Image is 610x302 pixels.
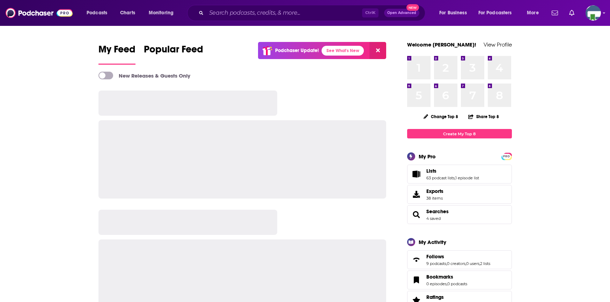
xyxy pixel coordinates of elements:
[144,43,203,65] a: Popular Feed
[407,165,512,184] span: Lists
[455,175,479,180] a: 1 episode list
[439,8,467,18] span: For Business
[426,188,443,194] span: Exports
[410,210,424,220] a: Searches
[434,7,476,19] button: open menu
[549,7,561,19] a: Show notifications dropdown
[144,43,203,59] span: Popular Feed
[426,168,436,174] span: Lists
[566,7,577,19] a: Show notifications dropdown
[446,261,447,266] span: ,
[419,153,436,160] div: My Pro
[447,261,465,266] a: 0 creators
[478,8,512,18] span: For Podcasters
[116,7,139,19] a: Charts
[407,271,512,289] span: Bookmarks
[410,255,424,265] a: Follows
[98,43,135,65] a: My Feed
[87,8,107,18] span: Podcasts
[384,9,419,17] button: Open AdvancedNew
[527,8,539,18] span: More
[144,7,183,19] button: open menu
[468,110,499,123] button: Share Top 8
[98,72,190,79] a: New Releases & Guests Only
[275,48,319,53] p: Podchaser Update!
[586,5,601,21] img: User Profile
[362,8,379,17] span: Ctrl K
[426,196,443,201] span: 38 items
[410,189,424,199] span: Exports
[484,41,512,48] a: View Profile
[98,43,135,59] span: My Feed
[426,253,490,260] a: Follows
[322,46,364,56] a: See What's New
[480,261,490,266] a: 2 lists
[502,153,511,159] a: PRO
[474,7,522,19] button: open menu
[407,205,512,224] span: Searches
[149,8,174,18] span: Monitoring
[426,261,446,266] a: 9 podcasts
[586,5,601,21] span: Logged in as KCMedia
[410,169,424,179] a: Lists
[426,253,444,260] span: Follows
[426,175,455,180] a: 63 podcast lists
[502,154,511,159] span: PRO
[407,129,512,138] a: Create My Top 8
[194,5,432,21] div: Search podcasts, credits, & more...
[426,216,441,221] a: 4 saved
[419,112,463,121] button: Change Top 8
[586,5,601,21] button: Show profile menu
[466,261,479,266] a: 0 users
[407,185,512,204] a: Exports
[407,41,476,48] a: Welcome [PERSON_NAME]!
[426,168,479,174] a: Lists
[410,275,424,285] a: Bookmarks
[419,239,446,245] div: My Activity
[6,6,73,20] img: Podchaser - Follow, Share and Rate Podcasts
[426,208,449,215] a: Searches
[82,7,116,19] button: open menu
[426,274,467,280] a: Bookmarks
[426,281,447,286] a: 0 episodes
[120,8,135,18] span: Charts
[206,7,362,19] input: Search podcasts, credits, & more...
[447,281,467,286] a: 0 podcasts
[522,7,547,19] button: open menu
[407,250,512,269] span: Follows
[426,274,453,280] span: Bookmarks
[426,294,444,300] span: Ratings
[387,11,416,15] span: Open Advanced
[406,4,419,11] span: New
[426,294,467,300] a: Ratings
